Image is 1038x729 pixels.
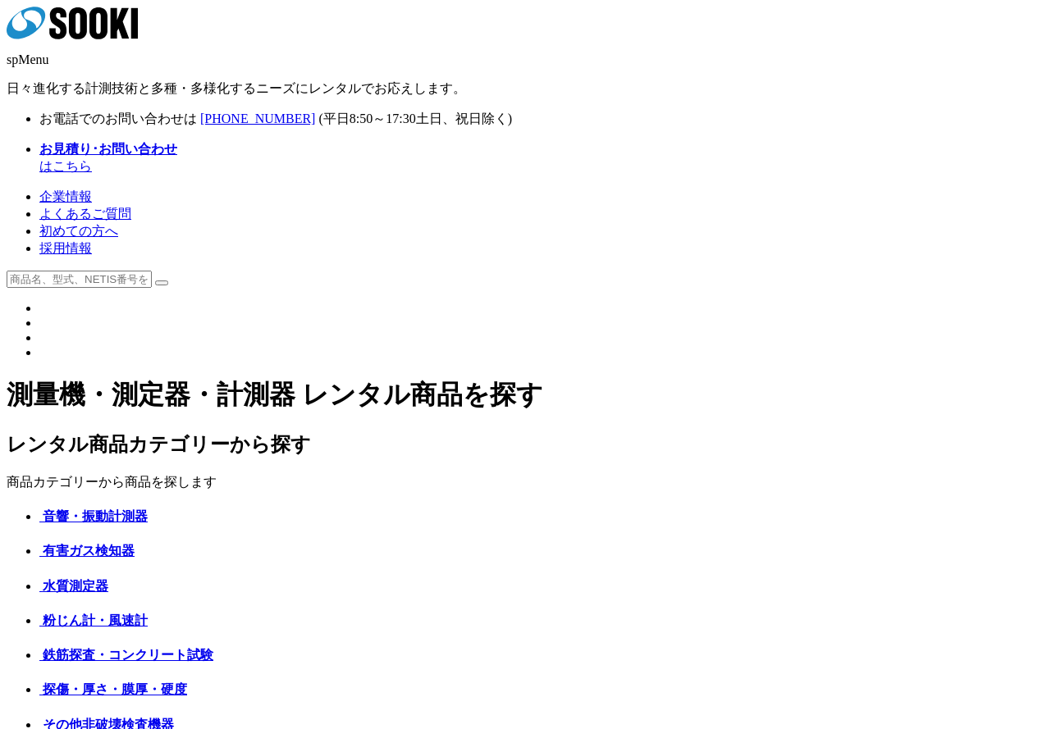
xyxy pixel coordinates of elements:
[39,509,148,523] a: 音響・振動計測器
[39,142,177,173] span: はこちら
[7,52,49,66] span: spMenu
[39,579,108,593] a: 水質測定器
[43,682,187,696] span: 探傷・厚さ・膜厚・硬度
[7,431,1031,458] h2: レンタル商品カテゴリーから探す
[386,112,415,125] span: 17:30
[43,509,148,523] span: 音響・振動計測器
[318,112,512,125] span: (平日 ～ 土日、祝日除く)
[39,142,177,156] strong: お見積り･お問い合わせ
[39,682,187,696] a: 探傷・厚さ・膜厚・硬度
[39,112,197,125] span: お電話でのお問い合わせは
[350,112,373,125] span: 8:50
[39,241,92,255] a: 採用情報
[200,112,315,125] a: [PHONE_NUMBER]
[43,544,135,558] span: 有害ガス検知器
[7,474,1031,491] p: 商品カテゴリーから商品を探します
[39,224,118,238] a: 初めての方へ
[43,648,213,662] span: 鉄筋探査・コンクリート試験
[39,648,213,662] a: 鉄筋探査・コンクリート試験
[39,189,92,203] a: 企業情報
[39,613,148,627] a: 粉じん計・風速計
[7,80,1031,98] p: 日々進化する計測技術と多種・多様化するニーズにレンタルでお応えします。
[43,579,108,593] span: 水質測定器
[7,271,152,288] input: 商品名、型式、NETIS番号を入力してください
[43,613,148,627] span: 粉じん計・風速計
[39,207,131,221] a: よくあるご質問
[39,544,135,558] a: 有害ガス検知器
[7,377,1031,413] h1: 測量機・測定器・計測器 レンタル商品を探す
[39,142,177,173] a: お見積り･お問い合わせはこちら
